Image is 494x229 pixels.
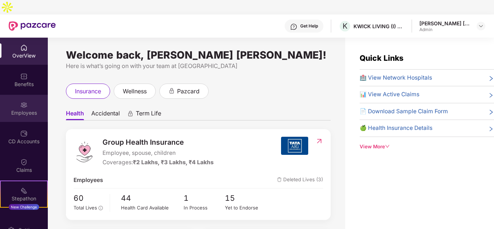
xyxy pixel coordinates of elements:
span: 📊 View Active Claims [360,90,419,99]
span: Accidental [91,110,120,120]
div: Admin [419,27,470,33]
span: K [343,22,347,30]
div: View More [360,143,494,150]
img: svg+xml;base64,PHN2ZyBpZD0iQ2xhaW0iIHhtbG5zPSJodHRwOi8vd3d3LnczLm9yZy8yMDAwL3N2ZyIgd2lkdGg9IjIwIi... [20,158,28,166]
span: wellness [123,87,147,96]
span: 🏥 View Network Hospitals [360,73,432,82]
img: logo [74,141,95,163]
div: animation [127,110,134,117]
span: ₹2 Lakhs, ₹3 Lakhs, ₹4 Lakhs [133,159,214,166]
div: Welcome back, [PERSON_NAME] [PERSON_NAME]! [66,52,331,58]
span: 🍏 Health Insurance Details [360,124,432,132]
span: right [488,109,494,116]
img: svg+xml;base64,PHN2ZyBpZD0iQmVuZWZpdHMiIHhtbG5zPSJodHRwOi8vd3d3LnczLm9yZy8yMDAwL3N2ZyIgd2lkdGg9Ij... [20,73,28,80]
img: svg+xml;base64,PHN2ZyBpZD0iSG9tZSIgeG1sbnM9Imh0dHA6Ly93d3cudzMub3JnLzIwMDAvc3ZnIiB3aWR0aD0iMjAiIG... [20,44,28,51]
span: info-circle [99,206,103,210]
img: svg+xml;base64,PHN2ZyBpZD0iSGVscC0zMngzMiIgeG1sbnM9Imh0dHA6Ly93d3cudzMub3JnLzIwMDAvc3ZnIiB3aWR0aD... [290,23,297,30]
span: pazcard [177,87,200,96]
span: right [488,125,494,132]
img: insurerIcon [281,137,308,155]
span: 1 [184,192,225,204]
span: Total Lives [74,205,97,211]
span: insurance [75,87,101,96]
div: Health Card Available [121,204,183,212]
span: Quick Links [360,54,403,63]
span: 44 [121,192,183,204]
div: Get Help [300,23,318,29]
span: Term Life [136,110,161,120]
span: Deleted Lives (3) [277,176,323,185]
img: svg+xml;base64,PHN2ZyBpZD0iQ0RfQWNjb3VudHMiIGRhdGEtbmFtZT0iQ0QgQWNjb3VudHMiIHhtbG5zPSJodHRwOi8vd3... [20,130,28,137]
div: New Challenge [9,204,39,210]
span: 60 [74,192,105,204]
img: svg+xml;base64,PHN2ZyBpZD0iRW5kb3JzZW1lbnRzIiB4bWxucz0iaHR0cDovL3d3dy53My5vcmcvMjAwMC9zdmciIHdpZH... [20,216,28,223]
div: Yet to Endorse [225,204,267,212]
img: RedirectIcon [315,137,323,145]
div: Here is what’s going on with your team at [GEOGRAPHIC_DATA] [66,62,331,71]
span: Health [66,110,84,120]
img: svg+xml;base64,PHN2ZyB4bWxucz0iaHR0cDovL3d3dy53My5vcmcvMjAwMC9zdmciIHdpZHRoPSIyMSIgaGVpZ2h0PSIyMC... [20,187,28,194]
span: 15 [225,192,267,204]
span: right [488,92,494,99]
span: 📄 Download Sample Claim Form [360,107,448,116]
div: In Process [184,204,225,212]
span: Employee, spouse, children [102,149,214,157]
div: Coverages: [102,158,214,167]
div: KWICK LIVING (I) PRIVATE LIMITED [353,23,404,30]
span: down [385,144,390,149]
img: deleteIcon [277,177,282,182]
span: Group Health Insurance [102,137,214,148]
img: svg+xml;base64,PHN2ZyBpZD0iRHJvcGRvd24tMzJ4MzIiIHhtbG5zPSJodHRwOi8vd3d3LnczLm9yZy8yMDAwL3N2ZyIgd2... [478,23,484,29]
div: animation [168,88,175,94]
div: Stepathon [1,195,47,202]
span: Employees [74,176,103,185]
span: right [488,75,494,82]
div: [PERSON_NAME] [PERSON_NAME] [419,20,470,27]
img: New Pazcare Logo [9,21,56,31]
img: svg+xml;base64,PHN2ZyBpZD0iRW1wbG95ZWVzIiB4bWxucz0iaHR0cDovL3d3dy53My5vcmcvMjAwMC9zdmciIHdpZHRoPS... [20,101,28,109]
